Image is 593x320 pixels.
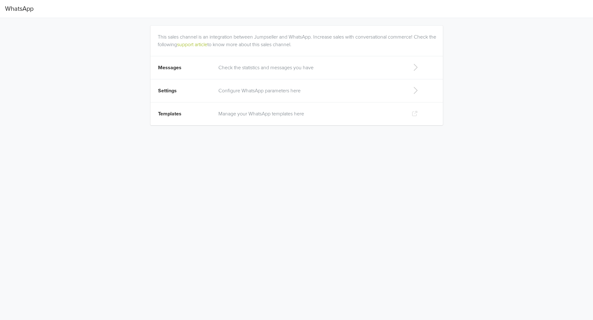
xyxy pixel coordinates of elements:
[177,41,207,48] a: support article
[218,64,401,71] p: Check the statistics and messages you have
[158,26,438,48] div: This sales channel is an integration between Jumpseller and WhatsApp. Increase sales with convers...
[218,87,401,95] p: Configure WhatsApp parameters here
[158,88,177,94] span: Settings
[5,3,34,15] span: WhatsApp
[158,65,181,71] span: Messages
[207,41,291,48] a: to know more about this sales channel.
[158,111,181,117] span: Templates
[218,110,401,118] p: Manage your WhatsApp templates here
